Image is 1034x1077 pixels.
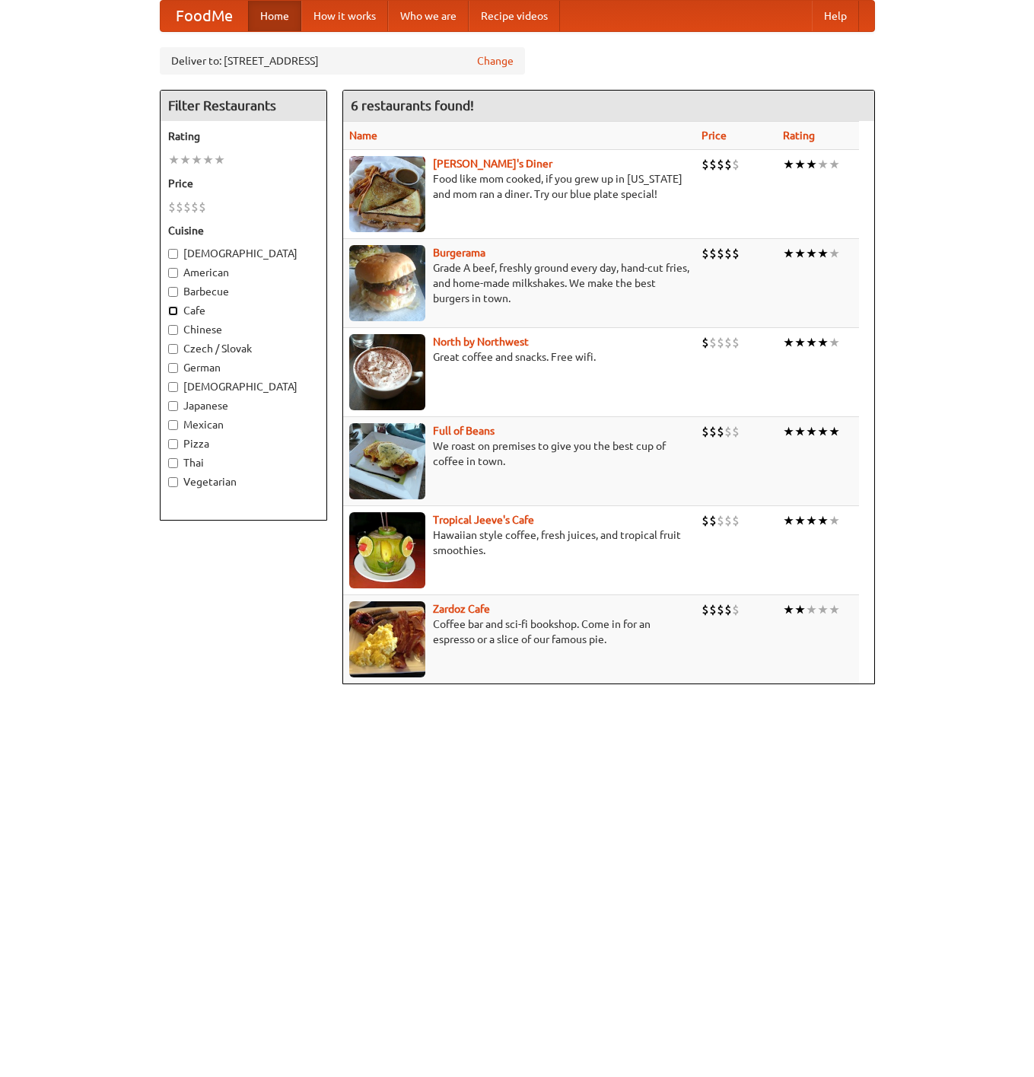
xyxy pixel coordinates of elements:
[168,360,319,375] label: German
[794,423,806,440] li: ★
[160,47,525,75] div: Deliver to: [STREET_ADDRESS]
[817,423,829,440] li: ★
[349,438,689,469] p: We roast on premises to give you the best cup of coffee in town.
[349,527,689,558] p: Hawaiian style coffee, fresh juices, and tropical fruit smoothies.
[783,512,794,529] li: ★
[702,334,709,351] li: $
[794,156,806,173] li: ★
[433,514,534,526] a: Tropical Jeeve's Cafe
[168,417,319,432] label: Mexican
[349,171,689,202] p: Food like mom cooked, if you grew up in [US_STATE] and mom ran a diner. Try our blue plate special!
[168,265,319,280] label: American
[817,601,829,618] li: ★
[433,247,485,259] a: Burgerama
[176,199,183,215] li: $
[349,617,689,647] p: Coffee bar and sci-fi bookshop. Come in for an espresso or a slice of our famous pie.
[191,151,202,168] li: ★
[724,423,732,440] li: $
[168,455,319,470] label: Thai
[724,245,732,262] li: $
[168,223,319,238] h5: Cuisine
[732,423,740,440] li: $
[783,129,815,142] a: Rating
[806,245,817,262] li: ★
[783,423,794,440] li: ★
[794,512,806,529] li: ★
[168,341,319,356] label: Czech / Slovak
[168,306,178,316] input: Cafe
[702,601,709,618] li: $
[168,199,176,215] li: $
[433,336,529,348] a: North by Northwest
[433,603,490,615] a: Zardoz Cafe
[168,420,178,430] input: Mexican
[817,512,829,529] li: ★
[469,1,560,31] a: Recipe videos
[817,245,829,262] li: ★
[783,156,794,173] li: ★
[168,477,178,487] input: Vegetarian
[724,512,732,529] li: $
[433,158,552,170] a: [PERSON_NAME]'s Diner
[168,344,178,354] input: Czech / Slovak
[702,156,709,173] li: $
[717,156,724,173] li: $
[301,1,388,31] a: How it works
[829,601,840,618] li: ★
[388,1,469,31] a: Who we are
[349,260,689,306] p: Grade A beef, freshly ground every day, hand-cut fries, and home-made milkshakes. We make the bes...
[717,423,724,440] li: $
[817,334,829,351] li: ★
[717,512,724,529] li: $
[724,156,732,173] li: $
[477,53,514,69] a: Change
[168,151,180,168] li: ★
[709,601,717,618] li: $
[168,129,319,144] h5: Rating
[829,423,840,440] li: ★
[702,512,709,529] li: $
[168,287,178,297] input: Barbecue
[168,176,319,191] h5: Price
[349,334,425,410] img: north.jpg
[349,601,425,677] img: zardoz.jpg
[806,601,817,618] li: ★
[214,151,225,168] li: ★
[709,423,717,440] li: $
[783,334,794,351] li: ★
[168,363,178,373] input: German
[794,245,806,262] li: ★
[248,1,301,31] a: Home
[168,379,319,394] label: [DEMOGRAPHIC_DATA]
[806,334,817,351] li: ★
[702,423,709,440] li: $
[349,129,377,142] a: Name
[191,199,199,215] li: $
[202,151,214,168] li: ★
[709,245,717,262] li: $
[806,156,817,173] li: ★
[168,439,178,449] input: Pizza
[349,245,425,321] img: burgerama.jpg
[732,512,740,529] li: $
[168,268,178,278] input: American
[806,423,817,440] li: ★
[168,325,178,335] input: Chinese
[829,512,840,529] li: ★
[794,601,806,618] li: ★
[433,425,495,437] a: Full of Beans
[702,129,727,142] a: Price
[168,458,178,468] input: Thai
[168,398,319,413] label: Japanese
[812,1,859,31] a: Help
[702,245,709,262] li: $
[168,249,178,259] input: [DEMOGRAPHIC_DATA]
[349,156,425,232] img: sallys.jpg
[732,156,740,173] li: $
[709,156,717,173] li: $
